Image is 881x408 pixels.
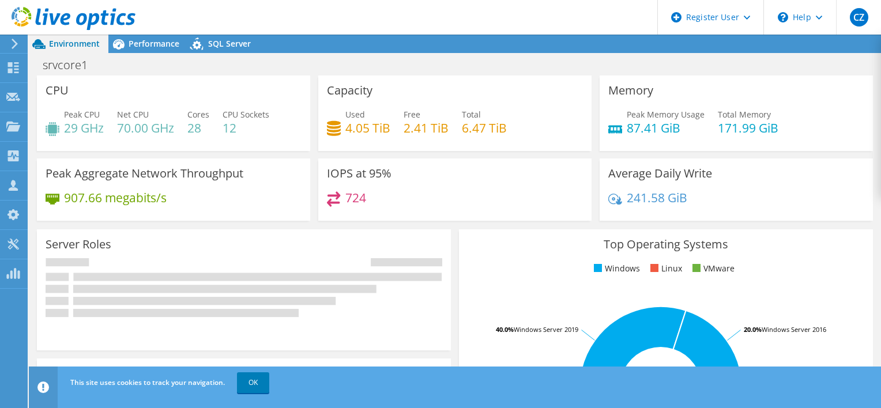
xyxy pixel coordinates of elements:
h3: Average Daily Write [608,167,712,180]
span: CPU Sockets [223,109,269,120]
h4: 4.05 TiB [345,122,390,134]
span: Peak Memory Usage [627,109,705,120]
h3: Memory [608,84,653,97]
span: Cores [187,109,209,120]
h3: Capacity [327,84,372,97]
tspan: Windows Server 2019 [514,325,578,334]
h4: 29 GHz [64,122,104,134]
span: Peak CPU [64,109,100,120]
span: Net CPU [117,109,149,120]
h4: 87.41 GiB [627,122,705,134]
span: Free [404,109,420,120]
li: VMware [690,262,735,275]
h3: CPU [46,84,69,97]
a: OK [237,372,269,393]
tspan: 20.0% [744,325,762,334]
h4: 6.47 TiB [462,122,507,134]
span: Environment [49,38,100,49]
span: Used [345,109,365,120]
h3: IOPS at 95% [327,167,391,180]
svg: \n [778,12,788,22]
h3: Top Operating Systems [468,238,864,251]
h3: Peak Aggregate Network Throughput [46,167,243,180]
li: Linux [647,262,682,275]
span: Performance [129,38,179,49]
h4: 907.66 megabits/s [64,191,167,204]
h4: 12 [223,122,269,134]
h4: 171.99 GiB [718,122,778,134]
li: Windows [591,262,640,275]
tspan: Windows Server 2016 [762,325,826,334]
span: CZ [850,8,868,27]
span: Total [462,109,481,120]
h3: Server Roles [46,238,111,251]
tspan: 40.0% [496,325,514,334]
h1: srvcore1 [37,59,106,71]
h4: 2.41 TiB [404,122,449,134]
span: SQL Server [208,38,251,49]
span: Total Memory [718,109,771,120]
h4: 241.58 GiB [627,191,687,204]
h4: 70.00 GHz [117,122,174,134]
h4: 724 [345,191,366,204]
h4: 28 [187,122,209,134]
span: This site uses cookies to track your navigation. [70,377,225,387]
